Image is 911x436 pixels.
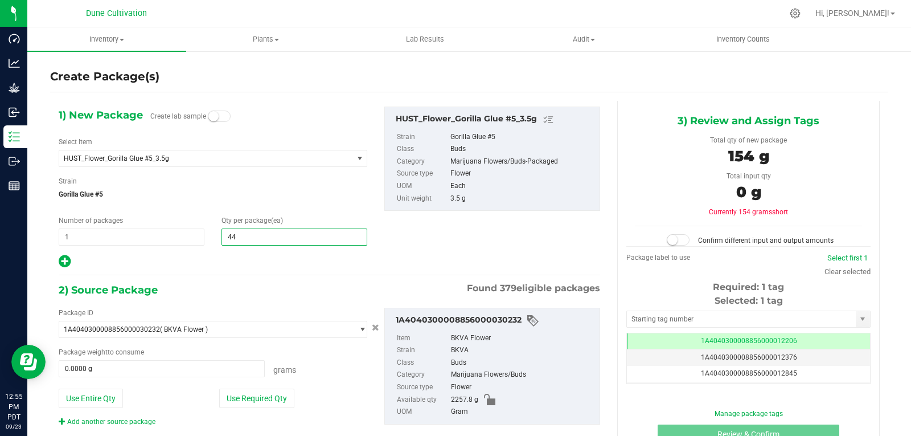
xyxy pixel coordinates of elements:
[626,254,690,262] span: Package label to use
[64,154,337,162] span: HUST_Flower_Gorilla Glue #5_3.5g
[397,143,448,156] label: Class
[64,325,160,333] span: 1A4040300008856000030232
[701,353,797,361] span: 1A4040300008856000012376
[59,389,123,408] button: Use Entire Qty
[736,183,761,201] span: 0 g
[150,108,206,125] label: Create lab sample
[709,208,788,216] span: Currently 154 grams
[397,332,449,345] label: Item
[87,348,108,356] span: weight
[710,136,787,144] span: Total qty of new package
[451,394,478,406] span: 2257.8 g
[451,332,594,345] div: BKVA Flower
[856,311,870,327] span: select
[827,254,868,262] a: Select first 1
[59,361,264,377] input: 0.0000 g
[397,406,449,418] label: UOM
[27,27,186,51] a: Inventory
[701,337,797,345] span: 1A4040300008856000012206
[627,311,856,327] input: Starting tag number
[9,107,20,118] inline-svg: Inbound
[715,410,783,418] a: Manage package tags
[788,8,802,19] div: Manage settings
[772,208,788,216] span: short
[59,217,123,225] span: Number of packages
[221,217,283,225] span: Qty per package
[59,176,77,186] label: Strain
[467,282,600,295] span: Found eligible packages
[397,344,449,357] label: Strain
[663,27,822,51] a: Inventory Counts
[397,381,449,394] label: Source type
[346,27,504,51] a: Lab Results
[397,193,448,205] label: Unit weight
[451,381,594,394] div: Flower
[715,295,783,306] span: Selected: 1 tag
[273,365,296,374] span: Grams
[505,34,663,44] span: Audit
[59,229,204,245] input: 1
[5,422,22,431] p: 09/23
[397,131,448,144] label: Strain
[504,27,663,51] a: Audit
[701,34,785,44] span: Inventory Counts
[451,406,594,418] div: Gram
[9,131,20,142] inline-svg: Inventory
[450,156,594,168] div: Marijuana Flowers/Buds-Packaged
[186,27,345,51] a: Plants
[59,137,92,147] label: Select Item
[701,369,797,377] span: 1A4040300008856000012845
[713,282,784,292] span: Required: 1 tag
[396,314,594,328] div: 1A4040300008856000030232
[5,392,22,422] p: 12:55 PM PDT
[397,357,449,369] label: Class
[59,309,93,317] span: Package ID
[397,180,448,193] label: UOM
[451,344,594,357] div: BKVA
[451,369,594,381] div: Marijuana Flowers/Buds
[391,34,459,44] span: Lab Results
[396,113,594,127] div: HUST_Flower_Gorilla Glue #5_3.5g
[59,418,155,426] a: Add another source package
[50,68,159,85] h4: Create Package(s)
[397,168,448,180] label: Source type
[187,34,344,44] span: Plants
[678,112,819,129] span: 3) Review and Assign Tags
[271,217,283,225] span: (ea)
[728,147,769,165] span: 154 g
[11,345,46,379] iframe: Resource center
[9,58,20,69] inline-svg: Analytics
[368,320,383,336] button: Cancel button
[352,321,367,337] span: select
[450,193,594,205] div: 3.5 g
[352,150,367,166] span: select
[450,131,594,144] div: Gorilla Glue #5
[450,168,594,180] div: Flower
[27,34,186,44] span: Inventory
[815,9,889,18] span: Hi, [PERSON_NAME]!
[86,9,147,18] span: Dune Cultivation
[59,260,71,268] span: Add new output
[824,267,871,276] a: Clear selected
[59,282,158,299] span: 2) Source Package
[727,172,771,180] span: Total input qty
[500,283,516,294] span: 379
[219,389,294,408] button: Use Required Qty
[397,369,449,381] label: Category
[59,107,143,124] span: 1) New Package
[397,156,448,168] label: Category
[451,357,594,369] div: Buds
[9,156,20,167] inline-svg: Outbound
[9,180,20,191] inline-svg: Reports
[9,82,20,93] inline-svg: Grow
[9,33,20,44] inline-svg: Dashboard
[698,237,834,245] span: Confirm different input and output amounts
[450,143,594,156] div: Buds
[397,394,449,406] label: Available qty
[450,180,594,193] div: Each
[59,348,144,356] span: Package to consume
[59,186,367,203] span: Gorilla Glue #5
[160,325,208,333] span: ( BKVA Flower )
